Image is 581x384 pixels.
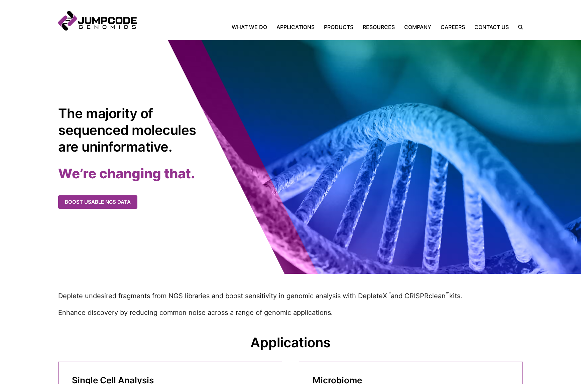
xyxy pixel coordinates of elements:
[513,25,523,29] label: Search the site.
[470,23,513,31] a: Contact Us
[58,308,523,318] p: Enhance discovery by reducing common noise across a range of genomic applications.
[58,105,200,155] h1: The majority of sequenced molecules are uninformative.
[319,23,358,31] a: Products
[137,23,513,31] nav: Primary Navigation
[58,291,523,301] p: Deplete undesired fragments from NGS libraries and boost sensitivity in genomic analysis with Dep...
[358,23,399,31] a: Resources
[436,23,470,31] a: Careers
[58,165,290,182] h2: We’re changing that.
[58,334,523,351] h2: Applications
[232,23,272,31] a: What We Do
[446,291,449,297] sup: ™
[272,23,319,31] a: Applications
[58,195,137,209] a: Boost usable NGS data
[387,291,391,297] sup: ™
[399,23,436,31] a: Company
